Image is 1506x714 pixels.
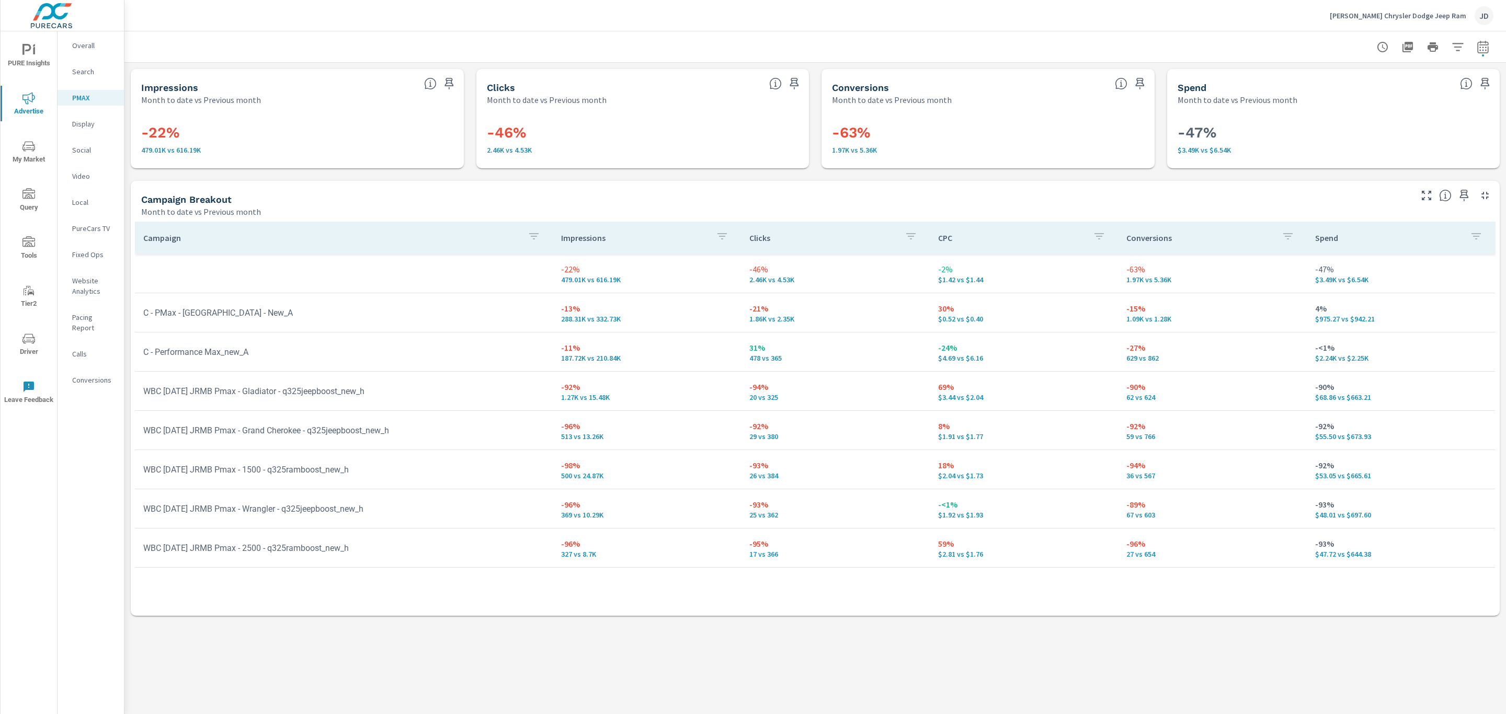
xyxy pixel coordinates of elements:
[1126,263,1298,275] p: -63%
[4,236,54,262] span: Tools
[1315,381,1487,393] p: -90%
[561,471,733,480] p: 500 vs 24,872
[487,82,515,93] h5: Clicks
[938,354,1110,362] p: $4.69 vs $6.16
[832,94,952,106] p: Month to date vs Previous month
[938,420,1110,432] p: 8%
[72,93,116,103] p: PMAX
[938,315,1110,323] p: $0.52 vs $0.40
[1,31,57,416] div: nav menu
[749,432,921,441] p: 29 vs 380
[749,498,921,511] p: -93%
[749,315,921,323] p: 1,864 vs 2,349
[4,140,54,166] span: My Market
[938,511,1110,519] p: $1.92 vs $1.93
[749,550,921,558] p: 17 vs 366
[561,459,733,471] p: -98%
[141,205,261,218] p: Month to date vs Previous month
[561,432,733,441] p: 513 vs 13,262
[561,263,733,275] p: -22%
[1315,471,1487,480] p: $53.05 vs $665.61
[561,393,733,401] p: 1,271 vs 15,484
[749,420,921,432] p: -92%
[1126,511,1298,519] p: 67 vs 603
[1315,315,1487,323] p: $975.27 vs $942.21
[1439,189,1452,202] span: This is a summary of PMAX performance results by campaign. Each column can be sorted.
[143,233,519,243] p: Campaign
[1126,233,1273,243] p: Conversions
[58,273,124,299] div: Website Analytics
[1126,354,1298,362] p: 629 vs 862
[72,171,116,181] p: Video
[1178,124,1490,142] h3: -47%
[4,92,54,118] span: Advertise
[135,378,553,405] td: WBC [DATE] JRMB Pmax - Gladiator - q325jeepboost_new_h
[1178,82,1206,93] h5: Spend
[487,94,607,106] p: Month to date vs Previous month
[938,550,1110,558] p: $2.81 vs $1.76
[1477,75,1493,92] span: Save this to your personalized report
[561,381,733,393] p: -92%
[141,82,198,93] h5: Impressions
[1447,37,1468,57] button: Apply Filters
[141,124,453,142] h3: -22%
[1422,37,1443,57] button: Print Report
[1315,537,1487,550] p: -93%
[72,223,116,234] p: PureCars TV
[441,75,458,92] span: Save this to your personalized report
[72,312,116,333] p: Pacing Report
[141,146,453,154] p: 479,011 vs 616,187
[4,44,54,70] span: PURE Insights
[749,381,921,393] p: -94%
[749,233,896,243] p: Clicks
[769,77,782,90] span: The number of times an ad was clicked by a consumer.
[58,372,124,388] div: Conversions
[561,341,733,354] p: -11%
[938,393,1110,401] p: $3.44 vs $2.04
[1126,315,1298,323] p: 1,091 vs 1,282
[561,498,733,511] p: -96%
[832,124,1144,142] h3: -63%
[135,417,553,444] td: WBC [DATE] JRMB Pmax - Grand Cherokee - q325jeepboost_new_h
[4,332,54,358] span: Driver
[749,354,921,362] p: 478 vs 365
[1418,187,1435,204] button: Make Fullscreen
[487,146,799,154] p: 2,459 vs 4,531
[135,535,553,561] td: WBC [DATE] JRMB Pmax - 2500 - q325ramboost_new_h
[1456,187,1473,204] span: Save this to your personalized report
[1477,187,1493,204] button: Minimize Widget
[58,116,124,132] div: Display
[58,64,124,79] div: Search
[938,341,1110,354] p: -24%
[938,432,1110,441] p: $1.91 vs $1.77
[938,498,1110,511] p: -<1%
[1315,420,1487,432] p: -92%
[1315,459,1487,471] p: -92%
[58,247,124,262] div: Fixed Ops
[749,511,921,519] p: 25 vs 362
[58,38,124,53] div: Overall
[938,263,1110,275] p: -2%
[561,537,733,550] p: -96%
[561,420,733,432] p: -96%
[58,346,124,362] div: Calls
[72,375,116,385] p: Conversions
[58,194,124,210] div: Local
[1126,459,1298,471] p: -94%
[135,496,553,522] td: WBC [DATE] JRMB Pmax - Wrangler - q325jeepboost_new_h
[1315,354,1487,362] p: $2,243.28 vs $2,250.21
[1126,498,1298,511] p: -89%
[749,341,921,354] p: 31%
[1475,6,1493,25] div: JD
[561,511,733,519] p: 369 vs 10,290
[561,302,733,315] p: -13%
[1315,302,1487,315] p: 4%
[141,194,232,205] h5: Campaign Breakout
[1178,146,1490,154] p: $3,492 vs $6,537
[749,393,921,401] p: 20 vs 325
[832,82,889,93] h5: Conversions
[72,66,116,77] p: Search
[1315,341,1487,354] p: -<1%
[832,146,1144,154] p: 1,971 vs 5,358
[1115,77,1127,90] span: Total Conversions include Actions, Leads and Unmapped.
